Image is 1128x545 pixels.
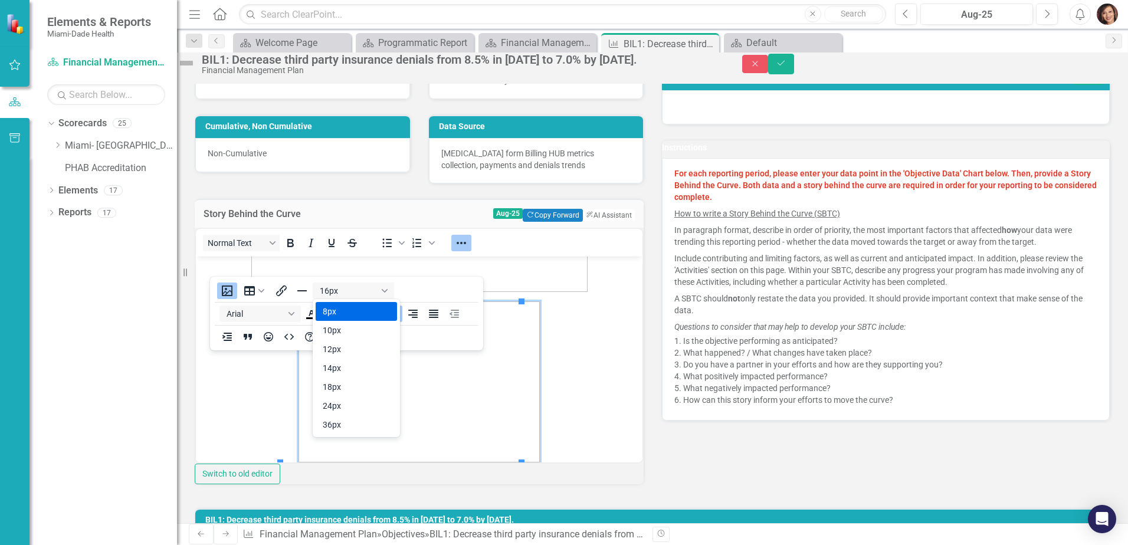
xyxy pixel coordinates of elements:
[683,359,1097,370] li: Do you have a partner in your efforts and how are they supporting you?
[441,149,594,170] span: [MEDICAL_DATA] form Billing HUB metrics collection, payments and denials trends
[300,329,320,345] button: Help
[65,139,177,153] a: Miami- [GEOGRAPHIC_DATA]
[674,290,1097,319] p: A SBTC should only restate the data you provided. It should provide important context that make s...
[113,119,132,129] div: 25
[292,283,312,299] button: Horizontal line
[674,250,1097,290] p: Include contributing and limiting factors, as well as current and anticipated impact. In addition...
[920,4,1033,25] button: Aug-25
[1097,4,1118,25] img: Patricia Bustamante
[202,53,719,66] div: BIL1: Decrease third party insurance denials from 8.5% in [DATE] to 7.0% by [DATE].
[727,35,839,50] a: Default
[683,335,1097,347] li: Is the objective performing as anticipated?
[104,185,123,195] div: 17
[260,528,377,540] a: Financial Management Plan
[674,169,1097,202] strong: For each reporting period, please enter your data point in the 'Objective Data' Chart below. Then...
[238,329,258,345] button: Blockquote
[205,516,1104,524] h3: BIL1: Decrease third party insurance denials from 8.5% in [DATE] to 7.0% by [DATE].
[403,306,423,322] button: Align right
[316,321,397,340] div: 10px
[313,283,394,299] button: Font size 16px
[47,56,165,70] a: Financial Management Plan
[323,342,373,356] div: 12px
[204,209,379,219] h3: Story Behind the Curve
[47,29,151,38] small: Miami-Dade Health
[493,208,523,219] span: Aug-25
[728,294,740,303] strong: not
[208,149,267,158] span: Non-Cumulative
[583,209,635,221] button: AI Assistant
[674,322,906,331] em: Questions to consider that may help to develop your SBTC include:
[255,35,348,50] div: Welcome Page
[47,84,165,105] input: Search Below...
[683,382,1097,394] li: What negatively impacted performance?
[342,235,362,251] button: Strikethrough
[280,235,300,251] button: Bold
[65,162,177,175] a: PHAB Accreditation
[683,394,1097,406] li: How can this story inform your efforts to move the curve?
[208,238,265,248] span: Normal Text
[674,209,840,218] u: How to write a Story Behind the Curve (SBTC)
[242,528,644,541] div: » »
[103,45,344,206] img: mceclip2%20v9.png
[378,35,471,50] div: Programmatic Report
[238,283,271,299] button: Table
[279,329,299,345] button: HTML Editor
[217,283,237,299] button: Insert image
[323,323,373,337] div: 10px
[322,235,342,251] button: Underline
[219,306,301,322] button: Font Arial
[407,235,437,251] div: Numbered list
[196,257,642,462] iframe: Rich Text Area
[1088,505,1116,533] div: Open Intercom Messenger
[429,528,775,540] div: BIL1: Decrease third party insurance denials from 8.5% in [DATE] to 7.0% by [DATE].
[97,208,116,218] div: 17
[424,306,444,322] button: Justify
[236,35,348,50] a: Welcome Page
[301,306,331,322] div: Text color Black
[1002,225,1017,235] strong: how
[316,359,397,377] div: 14px
[217,329,237,345] button: Increase indent
[323,380,373,394] div: 18px
[301,235,321,251] button: Italic
[177,54,196,73] img: Not Defined
[320,286,378,296] span: 16px
[674,222,1097,250] p: In paragraph format, describe in order of priority, the most important factors that affected your...
[58,206,91,219] a: Reports
[6,14,27,34] img: ClearPoint Strategy
[439,122,638,131] h3: Data Source
[683,370,1097,382] li: What positively impacted performance?
[377,235,406,251] div: Bullet list
[523,209,582,222] button: Copy Forward
[481,35,593,50] a: Financial Management Landing Page
[382,528,425,540] a: Objectives
[316,302,397,321] div: 8px
[841,9,866,18] span: Search
[316,340,397,359] div: 12px
[444,306,464,322] button: Decrease indent
[359,35,471,50] a: Programmatic Report
[258,329,278,345] button: Emojis
[316,396,397,415] div: 24px
[208,75,214,85] span: %
[58,117,107,130] a: Scorecards
[239,4,886,25] input: Search ClearPoint...
[205,122,404,131] h3: Cumulative, Non Cumulative
[323,361,373,375] div: 14px
[924,8,1029,22] div: Aug-25
[195,464,280,484] button: Switch to old editor
[824,6,883,22] button: Search
[624,37,716,51] div: BIL1: Decrease third party insurance denials from 8.5% in [DATE] to 7.0% by [DATE].
[501,35,593,50] div: Financial Management Landing Page
[683,347,1097,359] li: What happened? / What changes have taken place?
[271,283,291,299] button: Insert/edit link
[227,309,284,319] span: Arial
[323,418,373,432] div: 36px
[202,66,719,75] div: Financial Management Plan
[316,415,397,434] div: 36px
[323,399,373,413] div: 24px
[451,235,471,251] button: Reveal or hide additional toolbar items
[746,35,839,50] div: Default
[47,15,151,29] span: Elements & Reports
